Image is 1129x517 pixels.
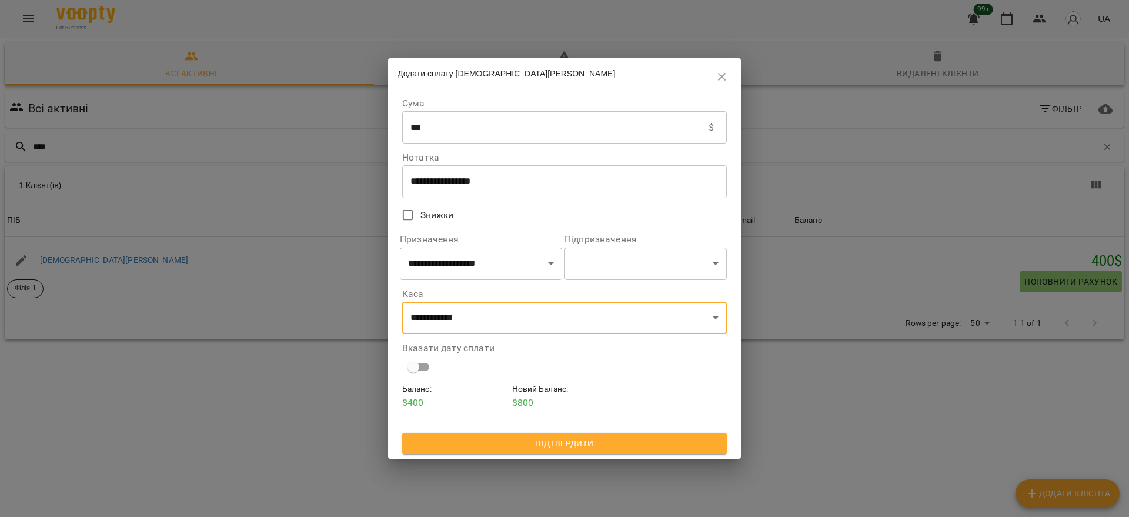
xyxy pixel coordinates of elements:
button: Підтвердити [402,433,727,454]
span: Знижки [420,208,454,222]
label: Каса [402,289,727,299]
label: Призначення [400,235,562,244]
label: Нотатка [402,153,727,162]
label: Сума [402,99,727,108]
label: Підпризначення [564,235,727,244]
h6: Новий Баланс : [512,383,617,396]
span: Додати сплату [DEMOGRAPHIC_DATA][PERSON_NAME] [398,69,615,78]
p: $ 400 [402,396,507,410]
label: Вказати дату сплати [402,343,727,353]
p: $ [709,121,714,135]
h6: Баланс : [402,383,507,396]
span: Підтвердити [412,436,717,451]
p: $ 800 [512,396,617,410]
